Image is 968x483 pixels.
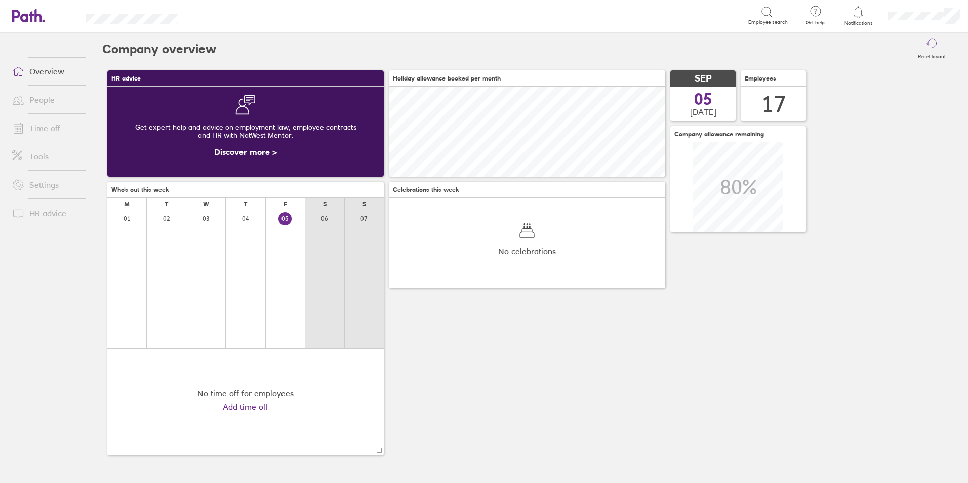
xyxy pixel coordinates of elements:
div: M [124,200,130,208]
a: Overview [4,61,86,82]
span: No celebrations [498,247,556,256]
label: Reset layout [912,51,952,60]
span: 05 [694,91,712,107]
span: Celebrations this week [393,186,459,193]
a: Time off [4,118,86,138]
div: S [362,200,366,208]
span: [DATE] [690,107,716,116]
a: Notifications [842,5,875,26]
span: Get help [799,20,832,26]
a: HR advice [4,203,86,223]
div: Get expert help and advice on employment law, employee contracts and HR with NatWest Mentor. [115,115,376,147]
a: People [4,90,86,110]
div: T [244,200,247,208]
span: Employees [745,75,776,82]
span: Notifications [842,20,875,26]
div: W [203,200,209,208]
a: Settings [4,175,86,195]
div: No time off for employees [197,389,294,398]
a: Discover more > [214,147,277,157]
span: Company allowance remaining [674,131,764,138]
span: SEP [695,73,712,84]
div: 17 [761,91,786,117]
div: F [284,200,287,208]
button: Reset layout [912,33,952,65]
span: Employee search [748,19,788,25]
span: HR advice [111,75,141,82]
h2: Company overview [102,33,216,65]
a: Tools [4,146,86,167]
div: S [323,200,327,208]
span: Who's out this week [111,186,169,193]
div: T [165,200,168,208]
a: Add time off [223,402,268,411]
div: Search [206,11,231,20]
span: Holiday allowance booked per month [393,75,501,82]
